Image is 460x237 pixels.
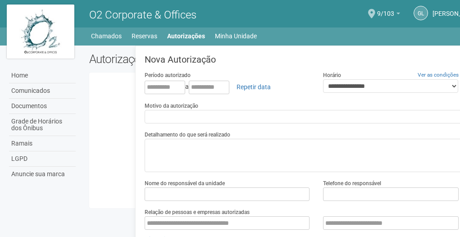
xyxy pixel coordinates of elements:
a: Grade de Horários dos Ônibus [9,114,76,136]
a: Chamados [91,30,122,42]
a: LGPD [9,151,76,167]
a: 9/103 [377,11,400,18]
a: Anuncie sua marca [9,167,76,182]
label: Motivo da autorização [145,102,198,110]
span: O2 Corporate & Offices [89,9,196,21]
label: Horário [323,71,341,79]
a: Documentos [9,99,76,114]
label: Nome do responsável da unidade [145,179,225,187]
div: a [145,79,310,95]
a: Ver as condições [418,72,459,78]
a: Home [9,68,76,83]
a: Comunicados [9,83,76,99]
span: 9/103 [377,1,394,17]
a: Repetir data [231,79,277,95]
label: Telefone do responsável [323,179,381,187]
a: GL [414,6,428,20]
a: Autorizações [167,30,205,42]
a: Ramais [9,136,76,151]
label: Detalhamento do que será realizado [145,131,230,139]
h2: Autorizações [89,52,282,66]
label: Período autorizado [145,71,191,79]
label: Relação de pessoas e empresas autorizadas [145,208,250,216]
a: Reservas [132,30,157,42]
img: logo.jpg [7,5,74,59]
a: Minha Unidade [215,30,257,42]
